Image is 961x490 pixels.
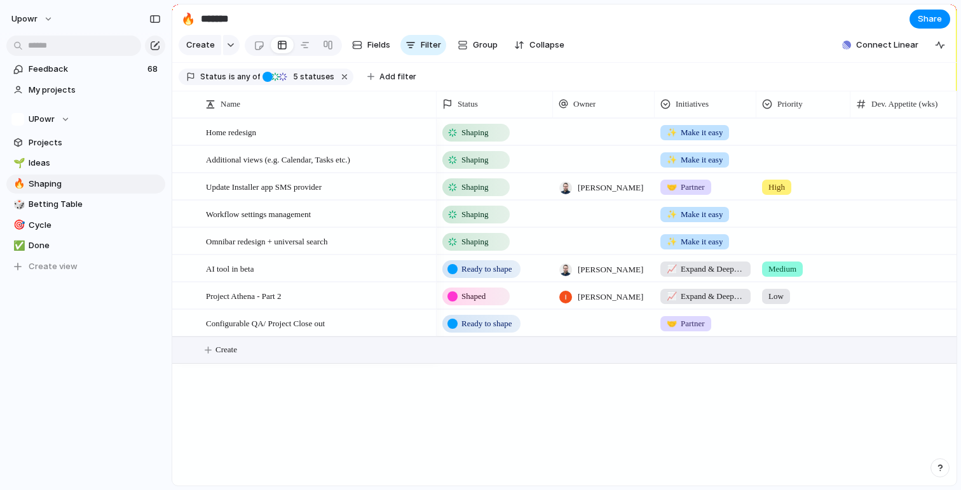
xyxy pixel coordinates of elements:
button: Fields [347,35,395,55]
span: 📈 [667,264,677,274]
button: 🔥 [178,9,198,29]
button: UPowr [6,110,165,129]
a: ✅Done [6,236,165,255]
span: upowr [11,13,37,25]
span: Fields [367,39,390,51]
span: Shaping [29,178,161,190]
span: Partner [667,317,705,330]
div: 🌱 [13,156,22,171]
span: Name [221,98,240,110]
a: My projects [6,81,165,100]
span: 68 [147,63,160,76]
span: Create [186,39,215,51]
a: 🌱Ideas [6,154,165,173]
span: Shaped [461,290,486,303]
span: Shaping [461,126,489,139]
div: 🔥 [13,176,22,191]
button: ✅ [11,239,24,252]
span: Group [473,39,498,51]
span: 🤝 [667,319,677,328]
span: is [229,71,235,83]
a: 🎲Betting Table [6,195,165,214]
span: Home redesign [206,124,256,139]
div: 🎲 [13,197,22,212]
button: Connect Linear [837,36,924,55]
span: Make it easy [667,235,723,248]
button: Create [179,35,221,55]
div: 🔥 [181,10,195,27]
span: Expand & Deepen (Phase 2) [667,263,744,275]
span: Ready to shape [461,263,512,275]
span: High [768,181,785,194]
span: Add filter [379,71,416,83]
span: Make it easy [667,126,723,139]
button: Add filter [360,68,424,86]
span: Project Athena - Part 2 [206,288,281,303]
button: 5 statuses [261,70,337,84]
span: My projects [29,84,161,96]
span: Create view [29,260,78,273]
button: 🔥 [11,178,24,190]
span: Expand & Deepen (Phase 2) [667,290,744,303]
span: Owner [573,98,596,110]
span: Ready to shape [461,317,512,330]
button: Filter [400,35,446,55]
button: 🌱 [11,157,24,169]
span: Configurable QA/ Project Close out [206,315,325,330]
span: Share [918,13,942,25]
span: Update Installer app SMS provider [206,179,322,194]
span: Shaping [461,154,489,166]
button: upowr [6,9,60,29]
button: 🎲 [11,198,24,211]
span: any of [235,71,260,83]
span: Status [200,71,226,83]
span: UPowr [29,113,55,126]
span: ✨ [667,209,677,219]
span: Make it easy [667,154,723,166]
span: Initiatives [676,98,709,110]
span: ✨ [667,128,677,137]
div: 🎯 [13,218,22,232]
span: [PERSON_NAME] [578,182,643,194]
button: 🎯 [11,219,24,232]
span: Medium [768,263,796,275]
button: Collapse [509,35,569,55]
a: Feedback68 [6,60,165,79]
span: [PERSON_NAME] [578,291,643,303]
span: ✨ [667,237,677,246]
button: Create view [6,257,165,276]
span: Projects [29,136,161,149]
span: Shaping [461,181,489,194]
button: isany of [226,70,262,84]
span: Dev. Appetite (wks) [871,98,937,110]
span: Connect Linear [856,39,918,51]
span: Create [215,343,237,356]
span: Collapse [529,39,564,51]
span: Make it easy [667,208,723,221]
span: ✨ [667,155,677,164]
span: Omnibar redesign + universal search [206,234,327,248]
span: Status [458,98,478,110]
span: Feedback [29,63,144,76]
span: AI tool in beta [206,261,254,275]
span: Betting Table [29,198,161,211]
span: Filter [421,39,441,51]
span: [PERSON_NAME] [578,263,643,276]
a: Projects [6,133,165,152]
span: Workflow settings management [206,206,311,221]
span: 📈 [667,291,677,301]
span: Shaping [461,208,489,221]
a: 🎯Cycle [6,216,165,235]
span: Priority [777,98,803,110]
span: Partner [667,181,705,194]
span: Cycle [29,219,161,232]
span: Additional views (e.g. Calendar, Tasks etc.) [206,152,350,166]
span: 🤝 [667,182,677,192]
span: Low [768,290,784,303]
span: Ideas [29,157,161,169]
div: 🔥Shaping [6,175,165,194]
